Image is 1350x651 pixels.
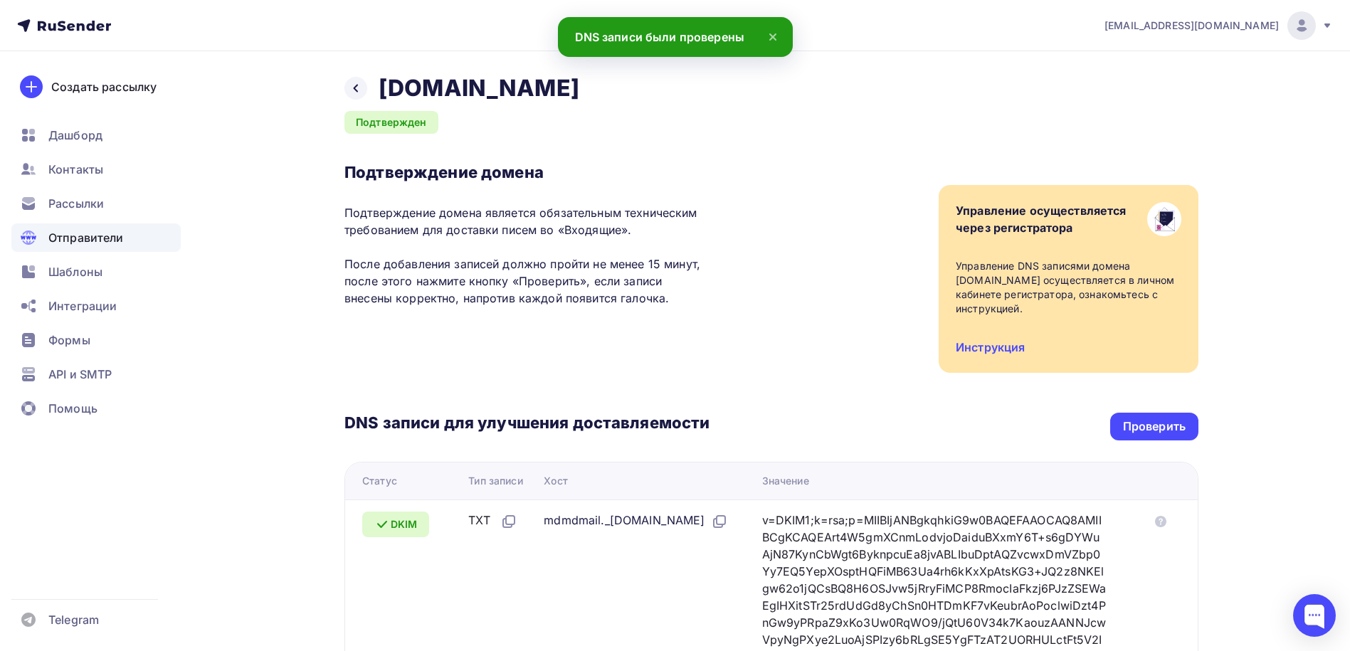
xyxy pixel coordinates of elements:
div: Тип записи [468,474,522,488]
a: Рассылки [11,189,181,218]
a: Дашборд [11,121,181,149]
div: Подтвержден [344,111,438,134]
a: Контакты [11,155,181,184]
p: Подтверждение домена является обязательным техническим требованием для доставки писем во «Входящи... [344,204,710,307]
span: API и SMTP [48,366,112,383]
div: Хост [544,474,568,488]
h3: Подтверждение домена [344,162,710,182]
span: Помощь [48,400,97,417]
span: DKIM [391,517,418,531]
div: Проверить [1123,418,1186,435]
div: TXT [468,512,517,530]
span: Отправители [48,229,124,246]
span: Формы [48,332,90,349]
a: Инструкция [956,340,1025,354]
div: mdmdmail._[DOMAIN_NAME] [544,512,727,530]
div: Значение [762,474,809,488]
span: Дашборд [48,127,102,144]
a: Формы [11,326,181,354]
a: Отправители [11,223,181,252]
span: Шаблоны [48,263,102,280]
span: Контакты [48,161,103,178]
span: Интеграции [48,297,117,314]
a: Шаблоны [11,258,181,286]
a: [EMAIL_ADDRESS][DOMAIN_NAME] [1104,11,1333,40]
span: Telegram [48,611,99,628]
div: Создать рассылку [51,78,157,95]
div: Управление осуществляется через регистратора [956,202,1127,236]
div: Управление DNS записями домена [DOMAIN_NAME] осуществляется в личном кабинете регистратора, ознак... [956,259,1181,316]
div: Статус [362,474,397,488]
h2: [DOMAIN_NAME] [379,74,579,102]
h3: DNS записи для улучшения доставляемости [344,413,710,435]
span: Рассылки [48,195,104,212]
span: [EMAIL_ADDRESS][DOMAIN_NAME] [1104,18,1279,33]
